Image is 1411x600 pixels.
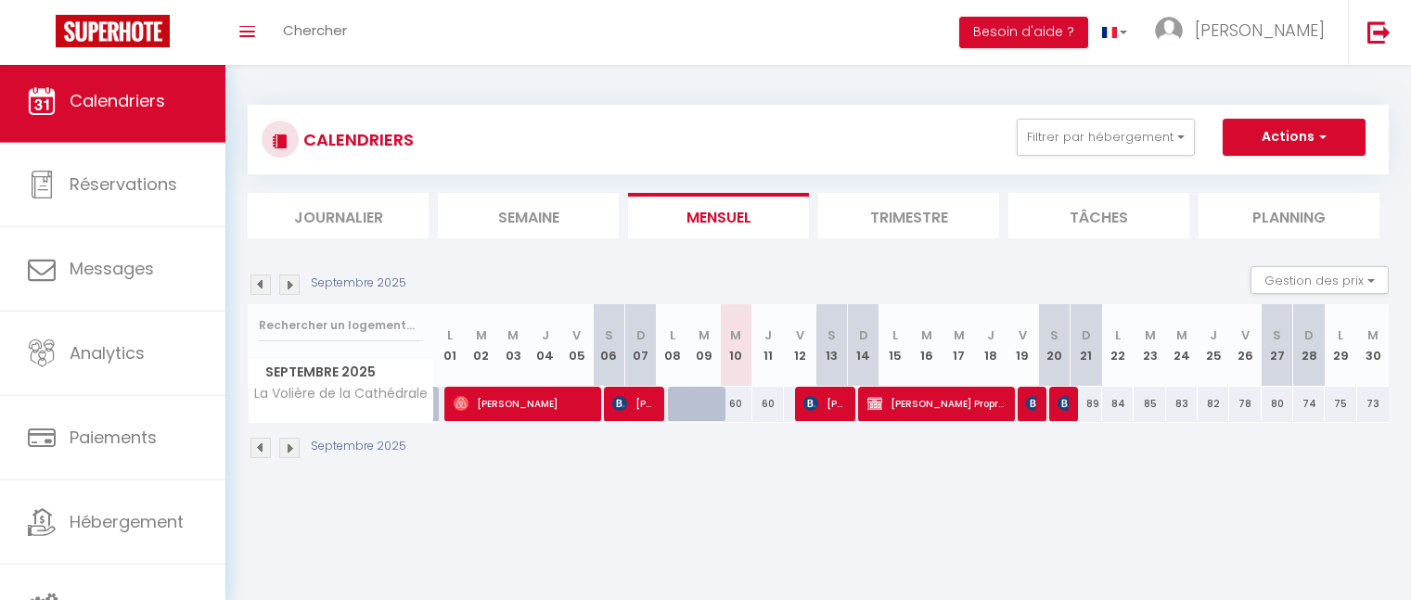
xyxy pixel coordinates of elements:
abbr: L [670,326,675,344]
th: 28 [1293,304,1325,387]
div: 73 [1357,387,1389,421]
abbr: V [1019,326,1027,344]
span: Messages [70,257,154,280]
th: 04 [529,304,560,387]
div: 83 [1166,387,1198,421]
th: 24 [1166,304,1198,387]
span: [PERSON_NAME] [1195,19,1325,42]
span: Septembre 2025 [249,359,433,386]
abbr: S [1273,326,1281,344]
abbr: M [954,326,965,344]
div: 82 [1198,387,1229,421]
th: 20 [1038,304,1070,387]
th: 29 [1325,304,1356,387]
span: [PERSON_NAME] [1026,386,1036,421]
th: 16 [911,304,943,387]
abbr: S [827,326,836,344]
abbr: M [699,326,710,344]
div: 89 [1071,387,1102,421]
li: Mensuel [628,193,809,238]
abbr: J [542,326,549,344]
img: logout [1367,20,1391,44]
button: Besoin d'aide ? [959,17,1088,48]
th: 05 [561,304,593,387]
abbr: S [1050,326,1058,344]
h3: CALENDRIERS [299,119,414,160]
abbr: V [1241,326,1250,344]
span: Analytics [70,341,145,364]
li: Planning [1199,193,1379,238]
li: Trimestre [818,193,999,238]
th: 08 [657,304,688,387]
th: 21 [1071,304,1102,387]
abbr: D [636,326,646,344]
span: Chercher [283,20,347,40]
abbr: V [572,326,581,344]
abbr: M [476,326,487,344]
abbr: L [1115,326,1121,344]
span: [PERSON_NAME] [803,386,845,421]
abbr: D [859,326,868,344]
div: 75 [1325,387,1356,421]
abbr: M [921,326,932,344]
button: Actions [1223,119,1366,156]
li: Semaine [438,193,619,238]
abbr: S [605,326,613,344]
th: 15 [879,304,911,387]
abbr: M [1367,326,1379,344]
th: 13 [815,304,847,387]
p: Septembre 2025 [311,438,406,455]
th: 17 [943,304,975,387]
span: [PERSON_NAME] [454,386,590,421]
th: 18 [975,304,1007,387]
span: Paiements [70,426,157,449]
div: 78 [1229,387,1261,421]
span: Hébergement [70,510,184,533]
span: Réservations [70,172,177,196]
p: Septembre 2025 [311,274,406,292]
th: 22 [1102,304,1134,387]
th: 09 [688,304,720,387]
div: 60 [752,387,784,421]
th: 12 [784,304,815,387]
th: 01 [434,304,466,387]
abbr: M [730,326,741,344]
div: 85 [1134,387,1165,421]
th: 26 [1229,304,1261,387]
li: Journalier [248,193,429,238]
abbr: J [764,326,772,344]
th: 27 [1262,304,1293,387]
th: 23 [1134,304,1165,387]
input: Rechercher un logement... [259,309,423,342]
abbr: L [1338,326,1343,344]
th: 07 [624,304,656,387]
img: ... [1155,17,1183,45]
abbr: V [796,326,804,344]
span: La Volière de la Cathédrale [251,387,428,401]
abbr: J [1210,326,1217,344]
abbr: D [1082,326,1091,344]
th: 14 [848,304,879,387]
span: [PERSON_NAME] Propriétaire occuoation privée [867,386,1004,421]
th: 11 [752,304,784,387]
div: 80 [1262,387,1293,421]
div: 60 [720,387,751,421]
abbr: J [987,326,994,344]
th: 10 [720,304,751,387]
th: 02 [466,304,497,387]
button: Gestion des prix [1251,266,1389,294]
abbr: L [447,326,453,344]
div: 84 [1102,387,1134,421]
button: Filtrer par hébergement [1017,119,1195,156]
li: Tâches [1008,193,1189,238]
span: [PERSON_NAME] [612,386,654,421]
th: 03 [497,304,529,387]
th: 25 [1198,304,1229,387]
th: 19 [1007,304,1038,387]
span: [PERSON_NAME] [1058,386,1068,421]
img: Super Booking [56,15,170,47]
th: 30 [1357,304,1389,387]
abbr: M [1176,326,1187,344]
abbr: M [507,326,519,344]
span: Calendriers [70,89,165,112]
